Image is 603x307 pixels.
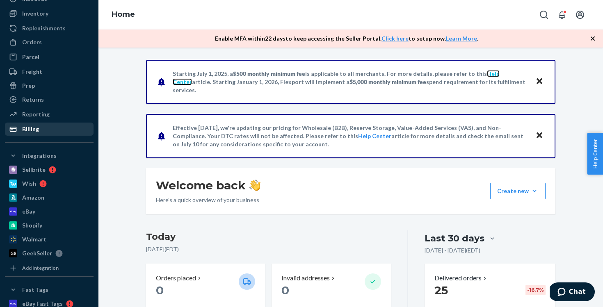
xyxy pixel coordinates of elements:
[146,245,391,253] p: [DATE] ( EDT )
[349,78,426,85] span: $5,000 monthly minimum fee
[5,123,94,136] a: Billing
[5,247,94,260] a: GeekSeller
[22,193,44,202] div: Amazon
[215,34,478,43] p: Enable MFA within 22 days to keep accessing the Seller Portal. to setup now. .
[281,283,289,297] span: 0
[22,221,42,230] div: Shopify
[572,7,588,23] button: Open account menu
[425,246,480,255] p: [DATE] - [DATE] ( EDT )
[22,264,59,271] div: Add Integration
[434,273,488,283] button: Delivered orders
[22,24,66,32] div: Replenishments
[22,38,42,46] div: Orders
[5,36,94,49] a: Orders
[22,166,46,174] div: Sellbrite
[22,249,52,257] div: GeekSeller
[550,282,595,303] iframe: Opens a widget where you can chat to one of our agents
[22,286,48,294] div: Fast Tags
[5,108,94,121] a: Reporting
[5,7,94,20] a: Inventory
[22,9,48,18] div: Inventory
[554,7,570,23] button: Open notifications
[22,235,46,243] div: Walmart
[156,273,196,283] p: Orders placed
[5,177,94,190] a: Wish
[156,283,164,297] span: 0
[5,233,94,246] a: Walmart
[22,68,42,76] div: Freight
[534,76,545,88] button: Close
[425,232,484,245] div: Last 30 days
[281,273,330,283] p: Invalid addresses
[5,50,94,64] a: Parcel
[446,35,477,42] a: Learn More
[22,152,57,160] div: Integrations
[5,191,94,204] a: Amazon
[525,285,546,295] div: -16.7 %
[22,53,39,61] div: Parcel
[5,79,94,92] a: Prep
[105,3,142,27] ol: breadcrumbs
[358,132,391,139] a: Help Center
[233,70,305,77] span: $500 monthly minimum fee
[156,178,260,193] h1: Welcome back
[5,283,94,296] button: Fast Tags
[5,93,94,106] a: Returns
[249,180,260,191] img: hand-wave emoji
[381,35,409,42] a: Click here
[5,219,94,232] a: Shopify
[490,183,546,199] button: Create new
[5,65,94,78] a: Freight
[5,163,94,176] a: Sellbrite
[22,207,35,216] div: eBay
[536,7,552,23] button: Open Search Box
[5,149,94,162] button: Integrations
[22,82,35,90] div: Prep
[5,22,94,35] a: Replenishments
[22,96,44,104] div: Returns
[22,125,39,133] div: Billing
[173,70,528,94] p: Starting July 1, 2025, a is applicable to all merchants. For more details, please refer to this a...
[173,124,528,148] p: Effective [DATE], we're updating our pricing for Wholesale (B2B), Reserve Storage, Value-Added Se...
[587,133,603,175] button: Help Center
[22,110,50,118] div: Reporting
[112,10,135,19] a: Home
[22,180,36,188] div: Wish
[5,205,94,218] a: eBay
[156,196,260,204] p: Here’s a quick overview of your business
[434,283,448,297] span: 25
[534,130,545,142] button: Close
[5,263,94,273] a: Add Integration
[146,230,391,243] h3: Today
